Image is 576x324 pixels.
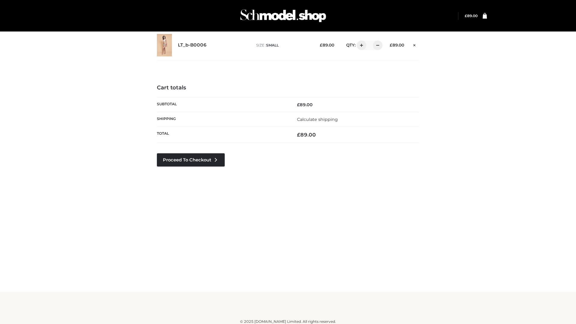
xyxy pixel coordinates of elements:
th: Shipping [157,112,288,127]
span: £ [297,132,300,138]
span: £ [297,102,300,107]
a: £89.00 [465,13,478,18]
bdi: 89.00 [297,132,316,138]
bdi: 89.00 [390,43,404,47]
a: Calculate shipping [297,117,338,122]
a: Remove this item [410,40,419,48]
bdi: 89.00 [465,13,478,18]
p: size : [256,43,310,48]
span: SMALL [266,43,279,47]
div: QTY: [340,40,380,50]
span: £ [320,43,322,47]
th: Total [157,127,288,143]
bdi: 89.00 [297,102,313,107]
span: £ [390,43,392,47]
span: £ [465,13,467,18]
th: Subtotal [157,97,288,112]
a: Proceed to Checkout [157,153,225,166]
img: Schmodel Admin 964 [238,4,328,28]
h4: Cart totals [157,85,419,91]
a: LT_b-B0006 [178,42,207,48]
bdi: 89.00 [320,43,334,47]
